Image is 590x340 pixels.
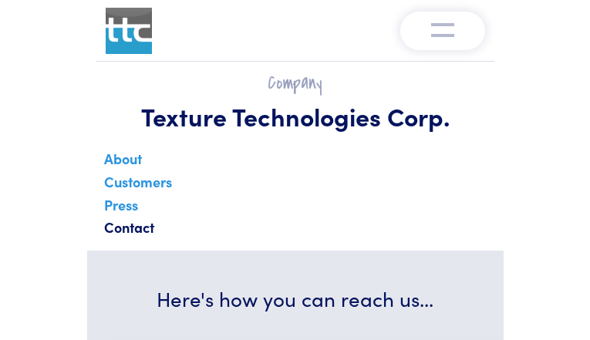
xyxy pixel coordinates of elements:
[431,19,454,38] img: menu-v1.0.png
[101,169,175,203] a: Customers
[106,284,485,312] h3: Here's how you can reach us...
[400,12,485,50] button: Toggle navigation
[106,8,152,54] img: ttc_logo_1x1_v1.0.png
[106,71,485,95] h2: Company
[101,214,157,248] a: Contact
[101,146,145,180] a: About
[101,192,141,226] a: Press
[106,101,485,132] h1: Texture Technologies Corp.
